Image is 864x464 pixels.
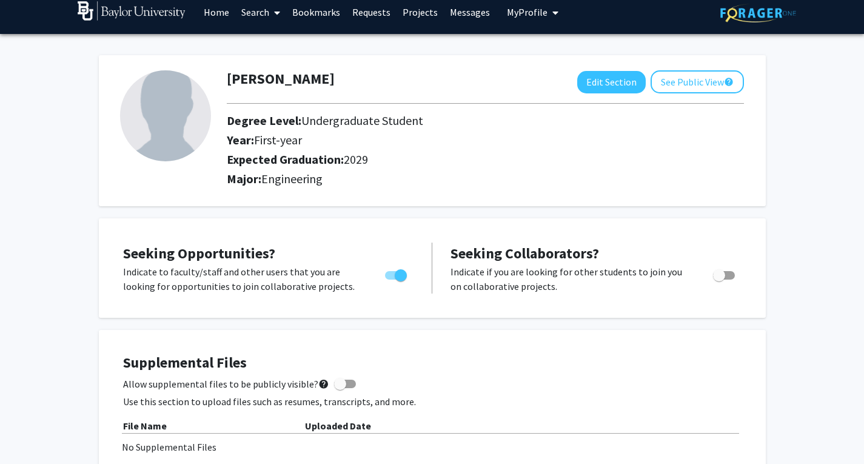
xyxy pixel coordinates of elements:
[380,264,414,283] div: Toggle
[123,420,167,432] b: File Name
[123,244,275,263] span: Seeking Opportunities?
[344,152,368,167] span: 2029
[122,440,743,454] div: No Supplemental Files
[301,113,423,128] span: Undergraduate Student
[318,377,329,391] mat-icon: help
[724,75,734,89] mat-icon: help
[450,244,599,263] span: Seeking Collaborators?
[227,113,676,128] h2: Degree Level:
[120,70,211,161] img: Profile Picture
[9,409,52,455] iframe: Chat
[577,71,646,93] button: Edit Section
[123,354,742,372] h4: Supplemental Files
[78,1,186,21] img: Baylor University Logo
[261,171,323,186] span: Engineering
[305,420,371,432] b: Uploaded Date
[123,394,742,409] p: Use this section to upload files such as resumes, transcripts, and more.
[227,70,335,88] h1: [PERSON_NAME]
[227,152,676,167] h2: Expected Graduation:
[123,264,362,294] p: Indicate to faculty/staff and other users that you are looking for opportunities to join collabor...
[720,4,796,22] img: ForagerOne Logo
[651,70,744,93] button: See Public View
[450,264,690,294] p: Indicate if you are looking for other students to join you on collaborative projects.
[507,6,548,18] span: My Profile
[708,264,742,283] div: Toggle
[254,132,302,147] span: First-year
[123,377,329,391] span: Allow supplemental files to be publicly visible?
[227,172,744,186] h2: Major:
[227,133,676,147] h2: Year:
